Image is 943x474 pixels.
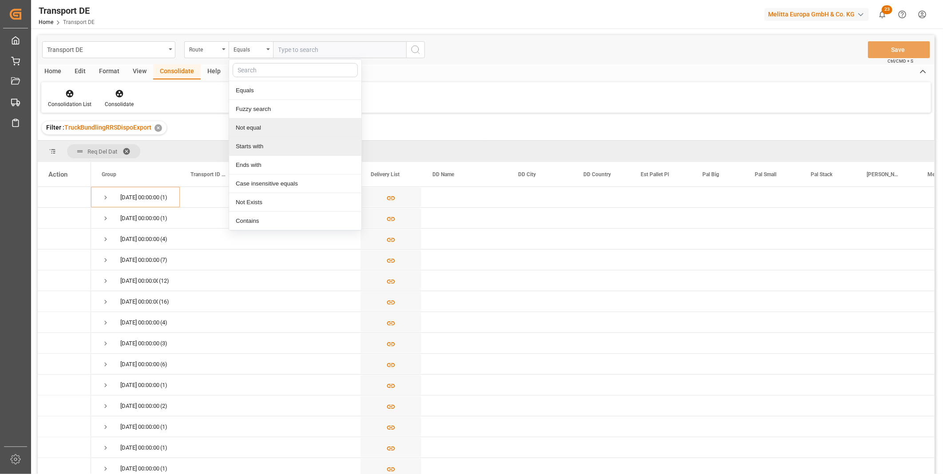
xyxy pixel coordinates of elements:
span: Pal Stack [811,171,832,178]
div: [DATE] 00:00:00 [120,250,159,270]
span: (4) [160,229,167,249]
span: (1) [160,417,167,437]
div: Equals [229,81,361,100]
div: Consolidation List [48,100,91,108]
div: [DATE] 00:00:00 [120,271,158,291]
span: Pal Small [755,171,777,178]
div: Press SPACE to select this row. [38,354,91,375]
div: View [126,64,153,79]
div: ✕ [155,124,162,132]
div: Route [189,43,219,54]
span: Filter : [46,124,64,131]
div: Consolidate [105,100,134,108]
span: (1) [160,438,167,458]
div: Case insensitive equals [229,174,361,193]
span: Ctrl/CMD + S [888,58,913,64]
span: Est Pallet Pl [641,171,669,178]
button: open menu [184,41,229,58]
div: Press SPACE to select this row. [38,229,91,249]
div: [DATE] 00:00:00 [120,229,159,249]
span: (1) [160,375,167,395]
div: Press SPACE to select this row. [38,416,91,437]
span: DD City [518,171,536,178]
div: Fuzzy search [229,100,361,118]
span: 23 [882,5,892,14]
div: Press SPACE to select this row. [38,249,91,270]
span: (3) [160,333,167,354]
input: Type to search [273,41,406,58]
div: [DATE] 00:00:00 [120,396,159,416]
div: [DATE] 00:00:00 [120,354,159,375]
span: (16) [159,292,169,312]
div: Home [38,64,68,79]
div: Press SPACE to select this row. [38,437,91,458]
span: (7) [160,250,167,270]
div: Consolidate [153,64,201,79]
button: close menu [229,41,273,58]
div: Edit [68,64,92,79]
div: Ends with [229,156,361,174]
div: Contains [229,212,361,230]
div: [DATE] 00:00:00 [120,417,159,437]
span: [PERSON_NAME] [867,171,898,178]
div: [DATE] 00:00:00 [120,208,159,229]
span: Group [102,171,116,178]
div: Press SPACE to select this row. [38,312,91,333]
div: [DATE] 00:00:00 [120,292,158,312]
div: Press SPACE to select this row. [38,333,91,354]
button: Save [868,41,930,58]
div: Press SPACE to select this row. [38,375,91,395]
div: Equals [234,43,264,54]
span: DD Name [432,171,454,178]
div: [DATE] 00:00:00 [120,438,159,458]
a: Home [39,19,53,25]
div: Press SPACE to select this row. [38,187,91,208]
div: [DATE] 00:00:00 [120,333,159,354]
div: [DATE] 00:00:00 [120,375,159,395]
div: Not equal [229,118,361,137]
span: (12) [159,271,169,291]
span: (6) [160,354,167,375]
span: (2) [160,396,167,416]
div: Starts with [229,137,361,156]
span: DD Country [583,171,611,178]
div: [DATE] 00:00:00 [120,187,159,208]
div: Transport DE [47,43,166,55]
span: Transport ID Logward [190,171,227,178]
div: Press SPACE to select this row. [38,270,91,291]
div: Melitta Europa GmbH & Co. KG [765,8,869,21]
button: Melitta Europa GmbH & Co. KG [765,6,872,23]
button: search button [406,41,425,58]
input: Search [233,63,358,77]
div: Press SPACE to select this row. [38,291,91,312]
div: Help [201,64,227,79]
button: open menu [42,41,175,58]
span: Delivery List [371,171,400,178]
div: Action [48,170,67,178]
span: (1) [160,187,167,208]
button: Help Center [892,4,912,24]
button: show 23 new notifications [872,4,892,24]
span: Req Del Dat [87,148,117,155]
span: (4) [160,312,167,333]
div: [DATE] 00:00:00 [120,312,159,333]
div: Press SPACE to select this row. [38,395,91,416]
span: TruckBundlingRRSDispoExport [64,124,151,131]
div: Press SPACE to select this row. [38,208,91,229]
span: (1) [160,208,167,229]
div: Transport DE [39,4,95,17]
span: Pal Big [702,171,719,178]
div: Format [92,64,126,79]
div: Not Exists [229,193,361,212]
